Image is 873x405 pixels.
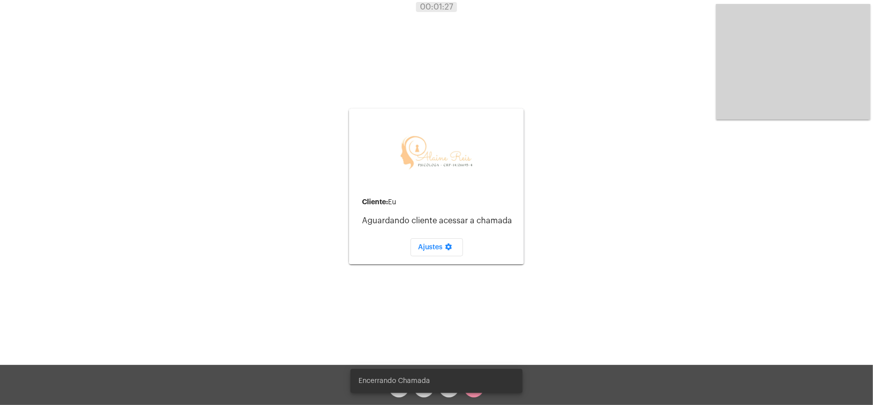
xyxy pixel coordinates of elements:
[410,238,463,256] button: Ajustes
[443,243,455,255] mat-icon: settings
[362,198,516,206] div: Eu
[358,376,430,386] span: Encerrando Chamada
[420,3,453,11] span: 00:01:27
[362,198,388,205] strong: Cliente:
[395,122,478,192] img: a308c1d8-3e78-dbfd-0328-a53a29ea7b64.jpg
[418,244,455,251] span: Ajustes
[362,216,516,225] p: Aguardando cliente acessar a chamada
